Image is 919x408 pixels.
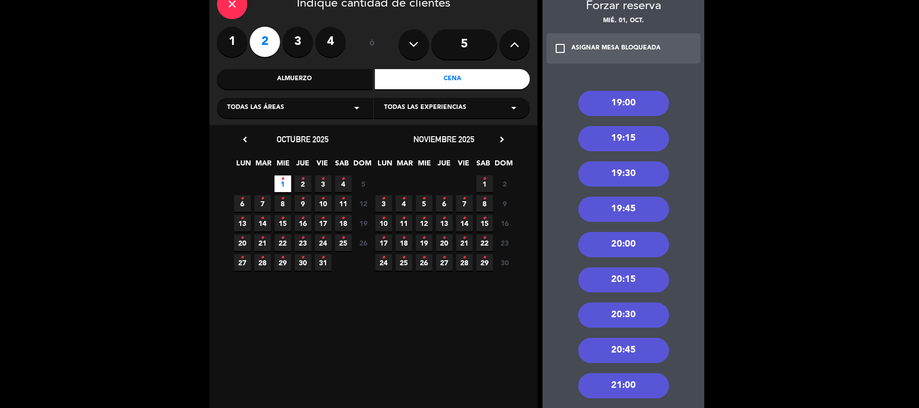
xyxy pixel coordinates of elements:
[436,157,453,174] span: JUE
[382,230,386,246] i: •
[261,191,264,207] i: •
[301,210,305,226] i: •
[456,235,473,251] span: 21
[342,191,345,207] i: •
[397,157,413,174] span: MAR
[571,43,661,53] div: ASIGNAR MESA BLOQUEADA
[375,215,392,231] span: 10
[554,42,566,54] i: check_box_outline_blank
[497,134,507,145] i: chevron_right
[416,195,433,212] span: 5
[422,250,426,266] i: •
[295,254,311,271] span: 30
[295,195,311,212] span: 9
[416,254,433,271] span: 26
[227,103,284,113] span: Todas las áreas
[234,235,251,251] span: 20
[476,254,493,271] span: 29
[422,191,426,207] i: •
[475,157,492,174] span: SAB
[356,27,389,62] div: ó
[254,235,271,251] span: 21
[321,171,325,187] i: •
[476,195,493,212] span: 8
[295,176,311,192] span: 2
[375,195,392,212] span: 3
[217,27,247,57] label: 1
[335,195,352,212] span: 11
[443,230,446,246] i: •
[234,215,251,231] span: 13
[483,250,486,266] i: •
[578,373,669,398] div: 21:00
[443,191,446,207] i: •
[281,210,285,226] i: •
[217,69,372,89] div: Almuerzo
[396,254,412,271] span: 25
[321,230,325,246] i: •
[396,235,412,251] span: 18
[342,210,345,226] i: •
[275,157,292,174] span: MIE
[377,157,394,174] span: LUN
[240,134,250,145] i: chevron_left
[497,195,513,212] span: 9
[241,250,244,266] i: •
[578,197,669,222] div: 19:45
[463,191,466,207] i: •
[463,210,466,226] i: •
[476,235,493,251] span: 22
[483,230,486,246] i: •
[375,69,530,89] div: Cena
[578,303,669,328] div: 20:30
[384,103,466,113] span: Todas las experiencias
[578,338,669,363] div: 20:45
[301,250,305,266] i: •
[315,235,332,251] span: 24
[261,230,264,246] i: •
[483,210,486,226] i: •
[476,215,493,231] span: 15
[476,176,493,192] span: 1
[314,157,331,174] span: VIE
[355,176,372,192] span: 5
[416,235,433,251] span: 19
[241,210,244,226] i: •
[416,215,433,231] span: 12
[254,215,271,231] span: 14
[443,250,446,266] i: •
[422,210,426,226] i: •
[234,195,251,212] span: 6
[402,250,406,266] i: •
[275,215,291,231] span: 15
[436,254,453,271] span: 27
[261,250,264,266] i: •
[463,230,466,246] i: •
[261,210,264,226] i: •
[543,16,705,26] div: mié. 01, oct.
[275,176,291,192] span: 1
[241,230,244,246] i: •
[443,210,446,226] i: •
[483,191,486,207] i: •
[355,215,372,231] span: 19
[275,195,291,212] span: 8
[254,195,271,212] span: 7
[255,157,272,174] span: MAR
[342,171,345,187] i: •
[578,91,669,116] div: 19:00
[578,267,669,293] div: 20:15
[301,171,305,187] i: •
[301,230,305,246] i: •
[281,171,285,187] i: •
[456,254,473,271] span: 28
[281,250,285,266] i: •
[396,215,412,231] span: 11
[382,250,386,266] i: •
[497,235,513,251] span: 23
[402,191,406,207] i: •
[436,235,453,251] span: 20
[315,176,332,192] span: 3
[351,102,363,114] i: arrow_drop_down
[355,235,372,251] span: 26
